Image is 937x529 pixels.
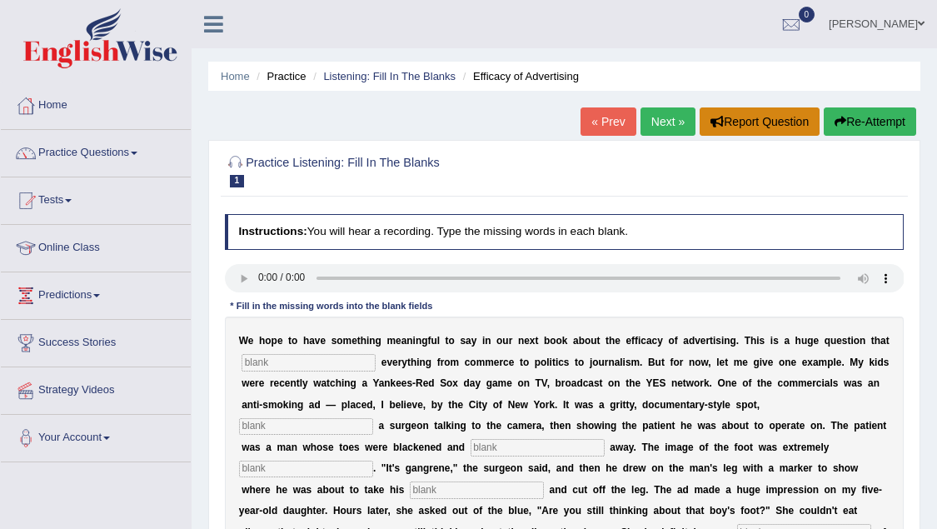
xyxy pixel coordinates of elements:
[386,335,396,347] b: m
[661,357,665,368] b: t
[351,335,357,347] b: e
[416,377,423,389] b: R
[841,357,844,368] b: .
[544,335,550,347] b: b
[413,335,416,347] b: i
[336,335,342,347] b: o
[742,377,748,389] b: o
[407,357,411,368] b: t
[720,357,725,368] b: e
[292,335,297,347] b: o
[700,335,706,347] b: e
[1,130,191,172] a: Practice Questions
[1,320,191,362] a: Success Stories
[239,461,373,477] input: blank
[381,357,387,368] b: e
[886,335,890,347] b: t
[561,377,566,389] b: r
[680,357,684,368] b: r
[700,107,820,136] button: Report Question
[695,357,700,368] b: o
[724,335,730,347] b: n
[770,335,773,347] b: i
[750,335,756,347] b: h
[470,377,476,389] b: a
[784,335,790,347] b: a
[608,377,614,389] b: o
[638,335,640,347] b: i
[303,335,309,347] b: h
[550,357,552,368] b: i
[541,377,547,389] b: V
[431,335,436,347] b: u
[757,377,760,389] b: t
[406,335,412,347] b: n
[297,377,300,389] b: t
[871,335,875,347] b: t
[850,357,858,368] b: M
[535,357,541,368] b: p
[411,357,416,368] b: h
[778,377,784,389] b: c
[789,377,798,389] b: m
[398,357,402,368] b: r
[745,335,750,347] b: T
[648,357,655,368] b: B
[623,357,625,368] b: i
[248,335,254,347] b: e
[635,377,640,389] b: e
[571,377,577,389] b: a
[441,357,445,368] b: r
[451,357,460,368] b: m
[704,377,710,389] b: k
[520,357,523,368] b: t
[499,357,503,368] b: r
[524,377,530,389] b: n
[239,335,248,347] b: W
[320,335,326,347] b: e
[615,335,621,347] b: e
[791,357,797,368] b: e
[361,335,366,347] b: h
[1,177,191,219] a: Tests
[309,335,315,347] b: a
[470,357,476,368] b: o
[821,377,824,389] b: i
[833,357,835,368] b: l
[594,377,600,389] b: s
[444,357,450,368] b: o
[401,335,407,347] b: a
[631,335,635,347] b: f
[547,377,550,389] b: ,
[1,82,191,124] a: Home
[629,377,635,389] b: h
[344,377,350,389] b: n
[440,377,446,389] b: S
[401,357,407,368] b: y
[249,377,255,389] b: e
[466,335,471,347] b: a
[331,335,337,347] b: s
[625,335,631,347] b: e
[842,335,848,347] b: s
[677,377,683,389] b: e
[272,335,277,347] b: p
[372,377,378,389] b: Y
[550,335,556,347] b: o
[459,68,579,84] li: Efficacy of Advertising
[585,335,591,347] b: o
[326,377,330,389] b: t
[596,335,600,347] b: t
[668,335,674,347] b: o
[816,377,822,389] b: c
[760,377,766,389] b: h
[465,357,471,368] b: c
[880,335,886,347] b: a
[464,377,470,389] b: d
[423,377,429,389] b: e
[659,377,665,389] b: S
[742,357,748,368] b: e
[683,335,689,347] b: a
[313,377,321,389] b: w
[762,357,768,368] b: v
